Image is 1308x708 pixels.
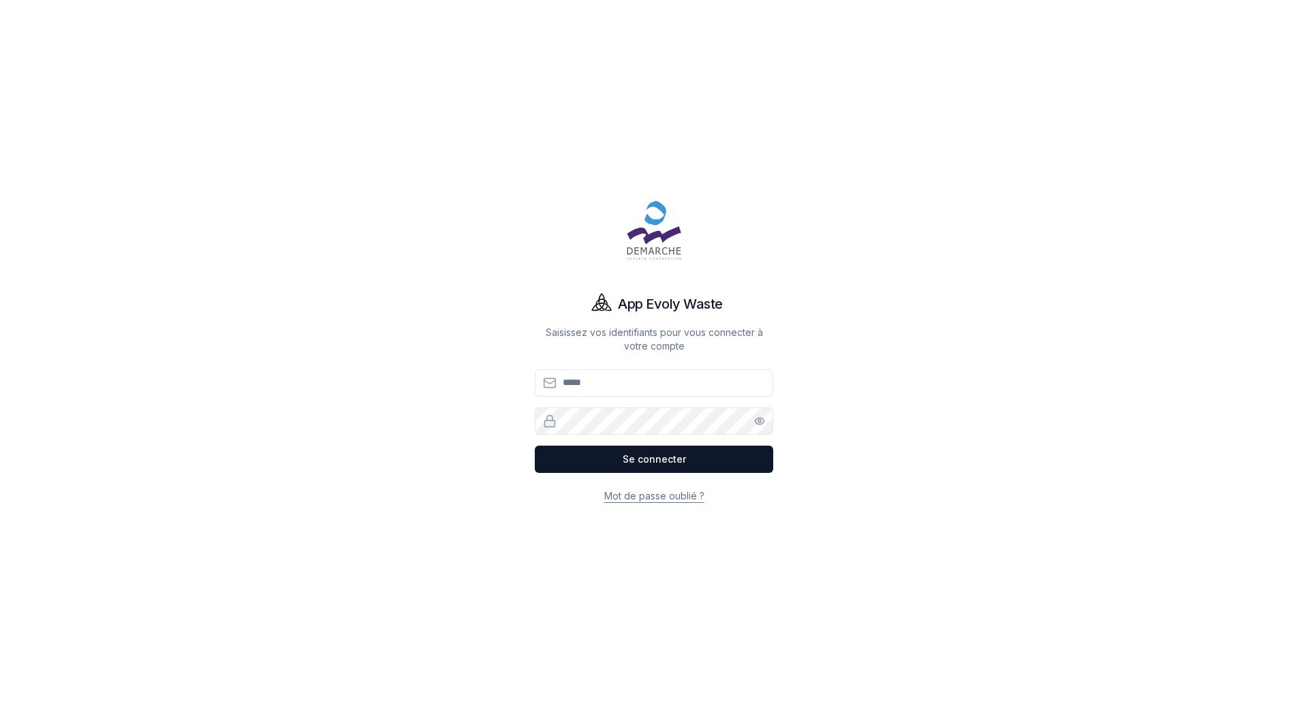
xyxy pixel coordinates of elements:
p: Saisissez vos identifiants pour vous connecter à votre compte [535,326,773,353]
img: Démarche Logo [621,198,687,263]
h1: App Evoly Waste [618,294,723,313]
button: Se connecter [535,446,773,473]
a: Mot de passe oublié ? [604,490,704,502]
img: Evoly Logo [585,288,618,320]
